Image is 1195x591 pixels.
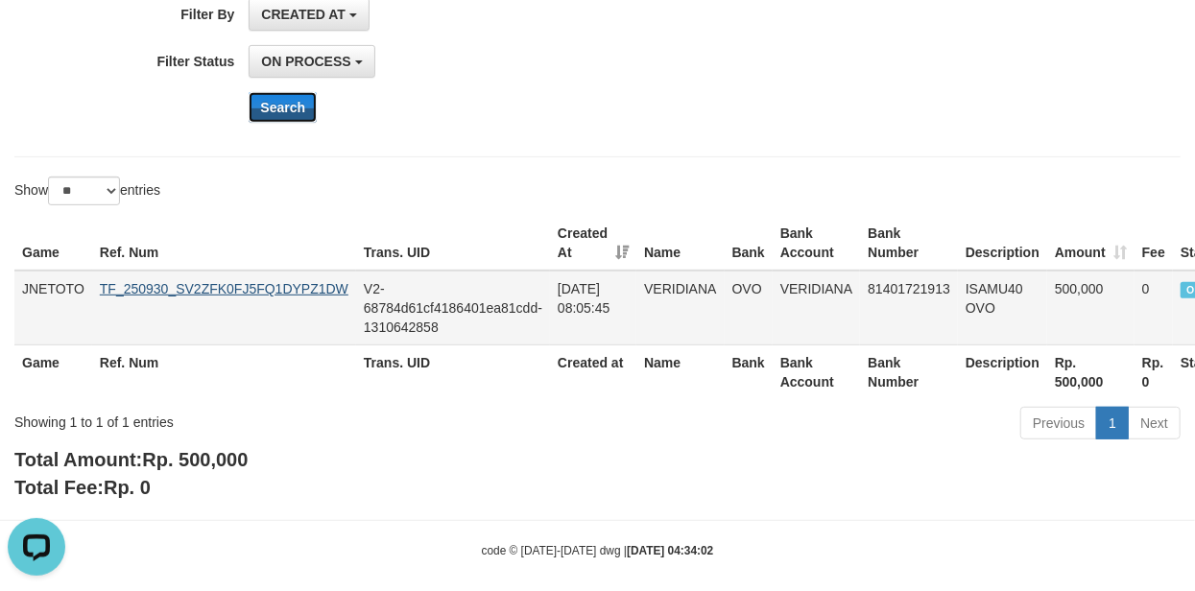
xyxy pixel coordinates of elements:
[636,344,724,399] th: Name
[958,344,1047,399] th: Description
[636,271,724,345] td: VERIDIANA
[14,477,151,498] b: Total Fee:
[249,92,317,123] button: Search
[1128,407,1181,439] a: Next
[725,344,773,399] th: Bank
[1047,344,1135,399] th: Rp. 500,000
[261,54,350,69] span: ON PROCESS
[482,544,714,557] small: code © [DATE]-[DATE] dwg |
[1047,216,1135,271] th: Amount: activate to sort column ascending
[550,344,636,399] th: Created at
[550,216,636,271] th: Created At: activate to sort column ascending
[1096,407,1129,439] a: 1
[48,177,120,205] select: Showentries
[92,344,356,399] th: Ref. Num
[261,7,346,22] span: CREATED AT
[14,177,160,205] label: Show entries
[1047,271,1135,345] td: 500,000
[958,271,1047,345] td: ISAMU40 OVO
[1135,344,1173,399] th: Rp. 0
[249,45,374,78] button: ON PROCESS
[14,216,92,271] th: Game
[627,544,713,557] strong: [DATE] 04:34:02
[104,477,151,498] span: Rp. 0
[356,216,550,271] th: Trans. UID
[860,216,958,271] th: Bank Number
[8,8,65,65] button: Open LiveChat chat widget
[92,216,356,271] th: Ref. Num
[14,405,484,432] div: Showing 1 to 1 of 1 entries
[1020,407,1097,439] a: Previous
[550,271,636,345] td: [DATE] 08:05:45
[356,344,550,399] th: Trans. UID
[860,344,958,399] th: Bank Number
[14,271,92,345] td: JNETOTO
[860,271,958,345] td: 81401721913
[1135,271,1173,345] td: 0
[14,449,248,470] b: Total Amount:
[142,449,248,470] span: Rp. 500,000
[958,216,1047,271] th: Description
[773,344,860,399] th: Bank Account
[773,216,860,271] th: Bank Account
[636,216,724,271] th: Name
[725,271,773,345] td: OVO
[773,271,860,345] td: VERIDIANA
[100,281,348,296] a: TF_250930_SV2ZFK0FJ5FQ1DYPZ1DW
[725,216,773,271] th: Bank
[356,271,550,345] td: V2-68784d61cf4186401ea81cdd-1310642858
[1135,216,1173,271] th: Fee
[14,344,92,399] th: Game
